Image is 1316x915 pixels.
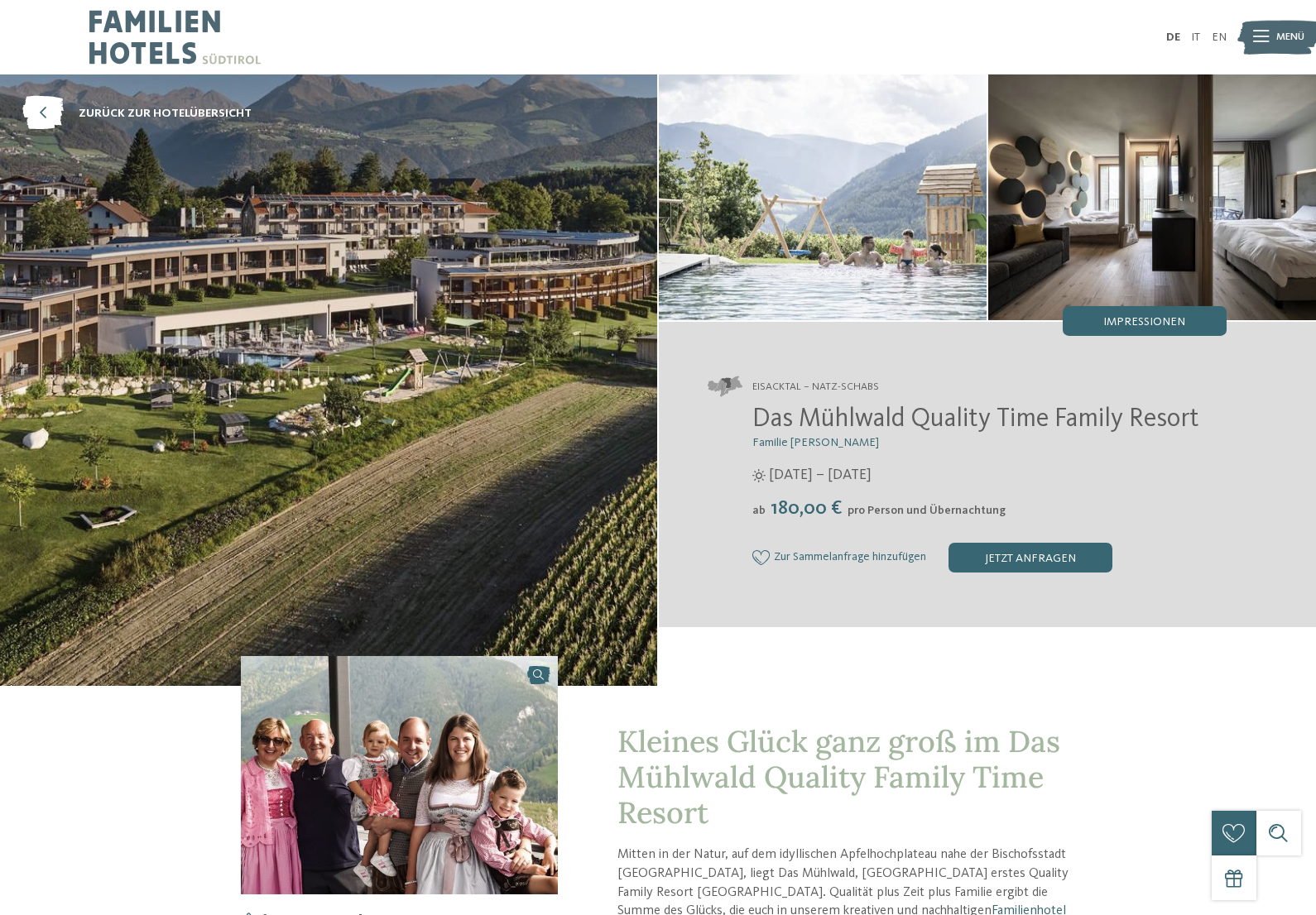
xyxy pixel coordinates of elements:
[774,551,926,564] span: Zur Sammelanfrage hinzufügen
[988,74,1316,320] img: Im Familienhotel in Natz-Schabs zählen die Menschen
[767,499,846,519] span: 180,00 €
[617,722,1060,831] span: Kleines Glück ganz groß im Das Mühlwald Quality Family Time Resort
[752,469,766,482] i: Öffnungszeiten im Sommer
[241,656,558,894] img: Im Familienhotel in Natz-Schabs zählen die Menschen
[1191,31,1200,43] a: IT
[752,406,1199,433] span: Das Mühlwald Quality Time Family Resort
[949,543,1112,572] div: jetzt anfragen
[752,437,879,448] span: Familie [PERSON_NAME]
[752,380,879,395] span: Eisacktal – Natz-Schabs
[79,105,252,122] span: zurück zur Hotelübersicht
[1166,31,1180,43] a: DE
[769,465,872,486] span: [DATE] – [DATE]
[848,505,1006,516] span: pro Person und Übernachtung
[659,74,987,320] img: Im Familienhotel in Natz-Schabs zählen die Menschen
[22,97,252,131] a: zurück zur Hotelübersicht
[752,505,766,516] span: ab
[1212,31,1227,43] a: EN
[1103,316,1185,328] span: Impressionen
[1276,30,1304,45] span: Menü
